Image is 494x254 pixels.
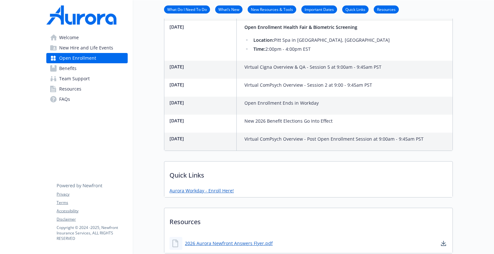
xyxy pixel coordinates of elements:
p: Virtual ComPsych Overview - Session 2 at 9:00 - 9:45am PST [244,81,372,89]
a: Open Enrollment [46,53,128,63]
span: New Hire and Life Events [59,43,113,53]
strong: Location: [253,37,274,43]
a: download document [440,240,447,247]
p: [DATE] [169,23,234,30]
span: FAQs [59,94,70,104]
a: Privacy [57,191,127,197]
p: Virtual Cigna Overview & QA - Session 5 at 9:00am - 9:45am PST [244,63,381,71]
strong: Time: [253,46,265,52]
p: [DATE] [169,135,234,142]
p: [DATE] [169,99,234,106]
li: Pitt Spa in [GEOGRAPHIC_DATA], [GEOGRAPHIC_DATA] [252,36,390,44]
a: Team Support [46,74,128,84]
a: What’s New [215,6,242,12]
a: New Hire and Life Events [46,43,128,53]
span: Benefits [59,63,77,74]
p: [DATE] [169,63,234,70]
span: Open Enrollment [59,53,96,63]
a: Important Dates [301,6,337,12]
a: FAQs [46,94,128,104]
a: Quick Links [342,6,369,12]
a: Terms [57,200,127,206]
a: Benefits [46,63,128,74]
p: Open Enrollment Ends in Workday [244,99,319,107]
a: Aurora Workday - Enroll Here! [169,187,234,194]
p: Copyright © 2024 - 2025 , Newfront Insurance Services, ALL RIGHTS RESERVED [57,225,127,241]
a: Disclaimer [57,216,127,222]
span: Resources [59,84,81,94]
span: Team Support [59,74,90,84]
p: Virtual ComPsych Overview - Post Open Enrollment Session at 9:00am - 9:45am PST [244,135,424,143]
a: New Resources & Tools [248,6,296,12]
p: [DATE] [169,81,234,88]
p: [DATE] [169,117,234,124]
span: Welcome [59,32,79,43]
a: Resources [374,6,399,12]
p: New 2026 Benefit Elections Go Into Effect [244,117,333,125]
p: Resources [164,208,453,232]
p: Quick Links [164,162,453,185]
strong: Open Enrollment Health Fair & Biometric Screening [244,24,357,30]
a: 2026 Aurora Newfront Answers Flyer.pdf [185,240,273,247]
a: What Do I Need To Do [164,6,210,12]
li: 2:00pm - 4:00pm EST [252,45,390,53]
a: Welcome [46,32,128,43]
a: Resources [46,84,128,94]
a: Accessibility [57,208,127,214]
